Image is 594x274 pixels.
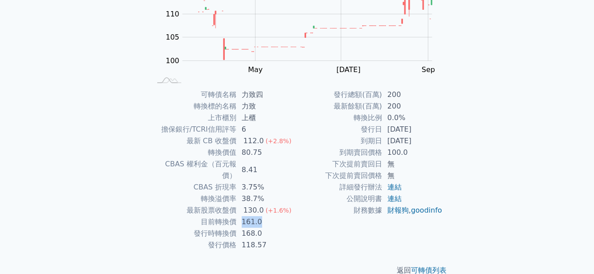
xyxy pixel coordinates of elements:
div: 112.0 [242,135,266,147]
td: 最新股票收盤價 [151,205,236,216]
td: 發行日 [297,124,382,135]
td: 下次提前賣回價格 [297,170,382,181]
a: goodinfo [411,206,442,214]
td: 公開說明書 [297,193,382,205]
td: 轉換標的名稱 [151,101,236,112]
td: 財務數據 [297,205,382,216]
tspan: May [248,65,263,74]
tspan: [DATE] [336,65,360,74]
td: 80.75 [236,147,297,158]
td: 無 [382,158,443,170]
td: [DATE] [382,124,443,135]
td: 目前轉換價 [151,216,236,228]
td: 38.7% [236,193,297,205]
td: 轉換比例 [297,112,382,124]
td: 上櫃 [236,112,297,124]
td: 轉換溢價率 [151,193,236,205]
a: 連結 [387,183,402,191]
td: 力致四 [236,89,297,101]
tspan: Sep [422,65,435,74]
td: 詳細發行辦法 [297,181,382,193]
div: 130.0 [242,205,266,216]
td: 發行價格 [151,239,236,251]
td: , [382,205,443,216]
td: 發行時轉換價 [151,228,236,239]
td: 轉換價值 [151,147,236,158]
td: 發行總額(百萬) [297,89,382,101]
td: 161.0 [236,216,297,228]
iframe: Chat Widget [550,231,594,274]
td: 可轉債名稱 [151,89,236,101]
span: (+1.6%) [266,207,291,214]
td: 最新 CB 收盤價 [151,135,236,147]
td: CBAS 折現率 [151,181,236,193]
tspan: 100 [166,56,179,65]
td: 6 [236,124,297,135]
tspan: 110 [166,10,179,18]
td: 最新餘額(百萬) [297,101,382,112]
a: 財報狗 [387,206,409,214]
td: 200 [382,89,443,101]
td: 118.57 [236,239,297,251]
td: 上市櫃別 [151,112,236,124]
tspan: 105 [166,33,179,41]
td: 下次提前賣回日 [297,158,382,170]
td: 100.0 [382,147,443,158]
td: 到期賣回價格 [297,147,382,158]
td: 8.41 [236,158,297,181]
td: 無 [382,170,443,181]
td: 200 [382,101,443,112]
td: 擔保銀行/TCRI信用評等 [151,124,236,135]
td: 0.0% [382,112,443,124]
td: 168.0 [236,228,297,239]
td: 3.75% [236,181,297,193]
td: CBAS 權利金（百元報價） [151,158,236,181]
td: [DATE] [382,135,443,147]
a: 連結 [387,194,402,203]
td: 力致 [236,101,297,112]
span: (+2.8%) [266,137,291,145]
td: 到期日 [297,135,382,147]
div: 聊天小工具 [550,231,594,274]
